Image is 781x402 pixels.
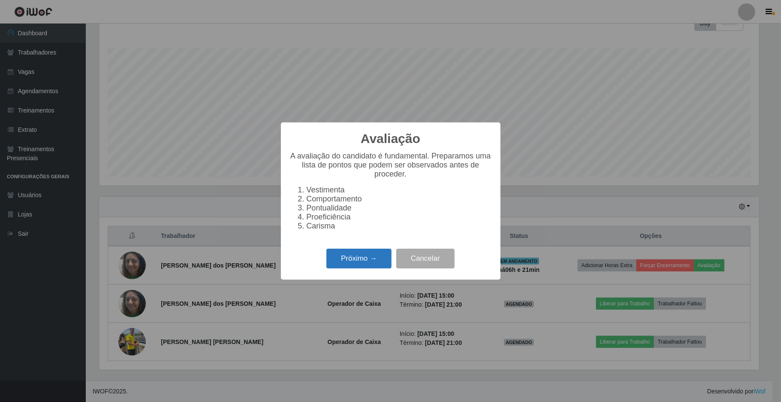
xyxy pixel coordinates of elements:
[289,152,492,179] p: A avaliação do candidato é fundamental. Preparamos uma lista de pontos que podem ser observados a...
[326,249,392,269] button: Próximo →
[307,213,492,222] li: Proeficiência
[361,131,420,146] h2: Avaliação
[307,186,492,195] li: Vestimenta
[307,204,492,213] li: Pontualidade
[307,222,492,231] li: Carisma
[396,249,455,269] button: Cancelar
[307,195,492,204] li: Comportamento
